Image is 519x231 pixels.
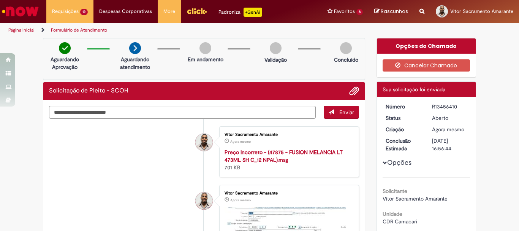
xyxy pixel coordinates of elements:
b: Solicitante [383,188,407,194]
div: R13456410 [432,103,467,110]
div: Vitor Sacramento Amarante [195,192,213,210]
span: 8 [356,9,363,15]
dt: Número [380,103,427,110]
img: arrow-next.png [129,42,141,54]
dt: Conclusão Estimada [380,137,427,152]
p: Aguardando Aprovação [46,56,83,71]
span: Favoritos [334,8,355,15]
button: Enviar [324,106,359,119]
time: 28/08/2025 09:56:08 [230,198,251,202]
span: 12 [80,9,88,15]
img: ServiceNow [1,4,40,19]
a: Página inicial [8,27,35,33]
span: Rascunhos [381,8,408,15]
button: Adicionar anexos [349,86,359,96]
a: Preço Incorreto - (47875 - FUSION MELANCIA LT 473ML SH C_12 NPAL).msg [225,149,343,163]
img: img-circle-grey.png [270,42,282,54]
span: Vitor Sacramento Amarante [383,195,448,202]
span: Vitor Sacramento Amarante [450,8,513,14]
dt: Criação [380,126,427,133]
div: Vitor Sacramento Amarante [195,134,213,151]
div: Padroniza [218,8,262,17]
div: 701 KB [225,148,351,171]
span: Sua solicitação foi enviada [383,86,445,93]
span: More [163,8,175,15]
span: Agora mesmo [230,139,251,144]
span: Despesas Corporativas [99,8,152,15]
img: img-circle-grey.png [199,42,211,54]
textarea: Digite sua mensagem aqui... [49,106,316,119]
b: Unidade [383,210,402,217]
div: Opções do Chamado [377,38,476,54]
div: Vitor Sacramento Amarante [225,191,351,196]
span: Agora mesmo [230,198,251,202]
span: CDR Camacari [383,218,417,225]
p: Em andamento [188,56,223,63]
p: Concluído [334,56,358,64]
div: Aberto [432,114,467,122]
span: Agora mesmo [432,126,464,133]
img: img-circle-grey.png [340,42,352,54]
h2: Solicitação de Pleito - SCOH Histórico de tíquete [49,88,128,94]
span: Requisições [52,8,79,15]
img: click_logo_yellow_360x200.png [187,5,207,17]
p: Validação [264,56,287,64]
button: Cancelar Chamado [383,59,470,72]
time: 28/08/2025 09:56:41 [432,126,464,133]
div: [DATE] 16:56:44 [432,137,467,152]
span: Enviar [339,109,354,116]
p: Aguardando atendimento [117,56,153,71]
div: 28/08/2025 09:56:41 [432,126,467,133]
a: Rascunhos [374,8,408,15]
a: Formulário de Atendimento [51,27,107,33]
time: 28/08/2025 09:56:35 [230,139,251,144]
ul: Trilhas de página [6,23,340,37]
div: Vitor Sacramento Amarante [225,132,351,137]
dt: Status [380,114,427,122]
img: check-circle-green.png [59,42,71,54]
p: +GenAi [244,8,262,17]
